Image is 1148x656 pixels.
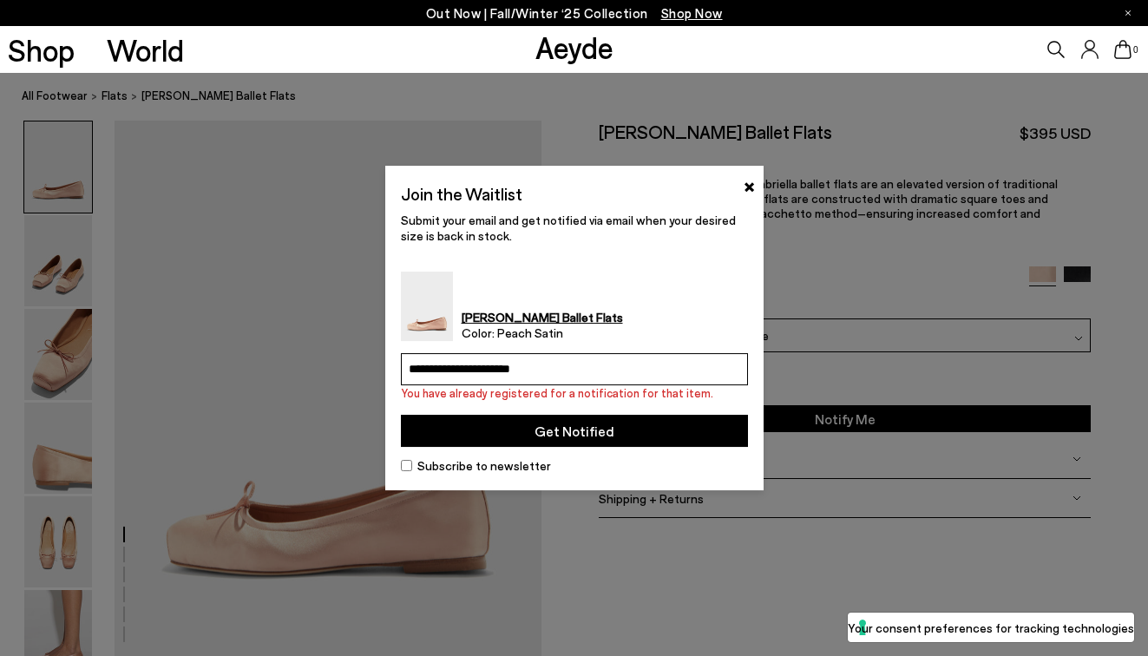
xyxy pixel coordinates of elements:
h2: Join the Waitlist [401,181,522,206]
div: You have already registered for a notification for that item. [401,385,748,403]
span: Navigate to /collections/new-in [661,5,723,21]
img: Gabriella Satin Ballet Flats [401,272,453,341]
button: Your consent preferences for tracking technologies [848,613,1134,642]
a: 0 [1114,40,1132,59]
span: 0 [1132,45,1140,55]
button: Get Notified [401,415,748,447]
a: World [107,35,184,65]
p: Submit your email and get notified via email when your desired size is back in stock. [401,213,748,244]
p: Out Now | Fall/Winter ‘25 Collection [426,3,723,24]
strong: [PERSON_NAME] Ballet Flats [462,310,623,325]
a: Aeyde [535,29,613,65]
a: Shop [8,35,75,65]
label: Your consent preferences for tracking technologies [848,619,1134,637]
input: Subscribe to newsletter [401,460,412,471]
label: Subscribe to newsletter [401,456,748,475]
span: Color: Peach Satin [462,325,623,341]
button: × [744,174,755,195]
